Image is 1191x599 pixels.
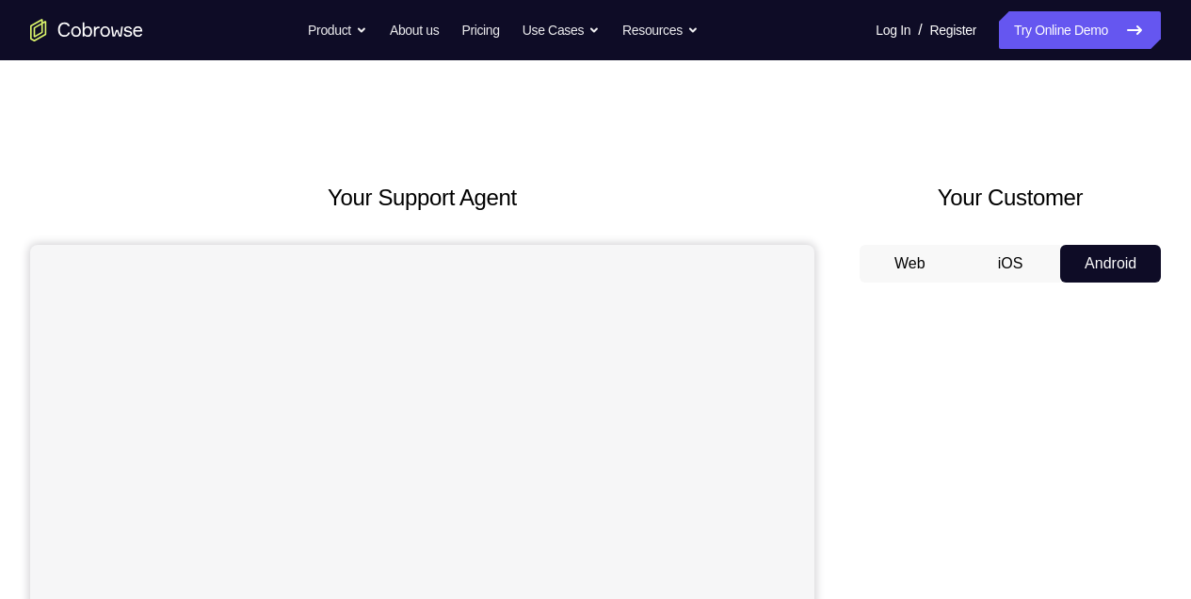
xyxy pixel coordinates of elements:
button: Resources [622,11,699,49]
a: About us [390,11,439,49]
button: Android [1060,245,1161,283]
button: Web [860,245,960,283]
a: Log In [876,11,910,49]
a: Register [930,11,976,49]
button: iOS [960,245,1061,283]
button: Use Cases [523,11,600,49]
h2: Your Customer [860,181,1161,215]
a: Try Online Demo [999,11,1161,49]
span: / [918,19,922,41]
a: Go to the home page [30,19,143,41]
a: Pricing [461,11,499,49]
button: Product [308,11,367,49]
h2: Your Support Agent [30,181,814,215]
